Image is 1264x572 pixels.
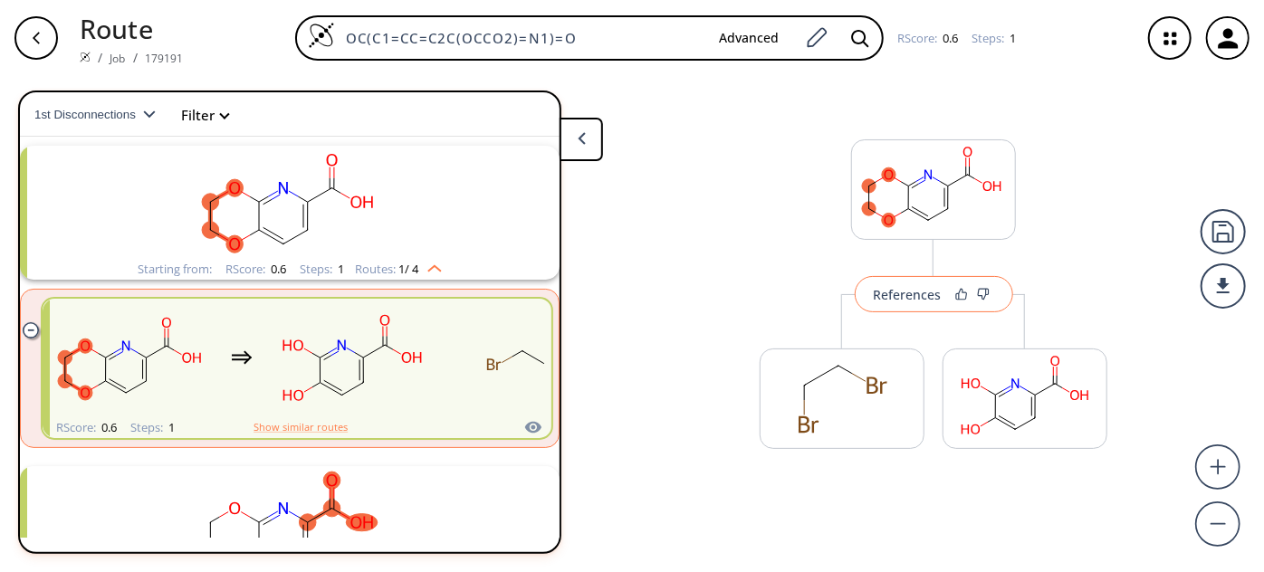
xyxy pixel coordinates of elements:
button: References [855,276,1013,312]
svg: O=C(O)c1ccc(O)c(O)n1 [943,349,1106,442]
button: 1st Disconnections [34,93,170,137]
span: 1st Disconnections [34,108,143,121]
button: Filter [170,109,228,122]
div: Steps : [972,33,1016,44]
svg: BrCCBr [761,349,924,442]
a: Job [110,51,125,66]
img: Spaya logo [80,52,91,62]
button: Show similar routes [254,419,348,435]
svg: O=C(O)c1ccc2c(n1)OCCO2 [50,301,213,415]
div: RScore : [56,422,117,434]
svg: O=C(O)c1ccc(O)c(O)n1 [271,301,434,415]
img: Up [418,258,442,272]
span: 0.6 [268,261,286,277]
span: 1 / 4 [398,263,418,275]
button: Advanced [704,22,793,55]
p: Route [80,9,184,48]
div: Routes: [355,263,442,275]
div: Steps : [130,422,175,434]
div: Starting from: [138,263,212,275]
svg: O=C(O)c1ccc2c(n1)OCCO2 [54,146,525,259]
div: Steps : [300,263,344,275]
span: 1 [1007,30,1016,46]
li: / [133,48,138,67]
span: 0.6 [99,419,117,435]
div: References [874,289,942,300]
div: RScore : [897,33,958,44]
a: 179191 [145,51,184,66]
svg: BrCCBr [452,301,615,415]
svg: O=C(O)c1ccc2c(n1)OCCO2 [852,140,1015,233]
input: Enter SMILES [335,29,704,47]
div: RScore : [225,263,286,275]
span: 1 [335,261,344,277]
li: / [98,48,102,67]
img: Logo Spaya [308,22,335,49]
span: 1 [166,419,175,435]
span: 0.6 [940,30,958,46]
